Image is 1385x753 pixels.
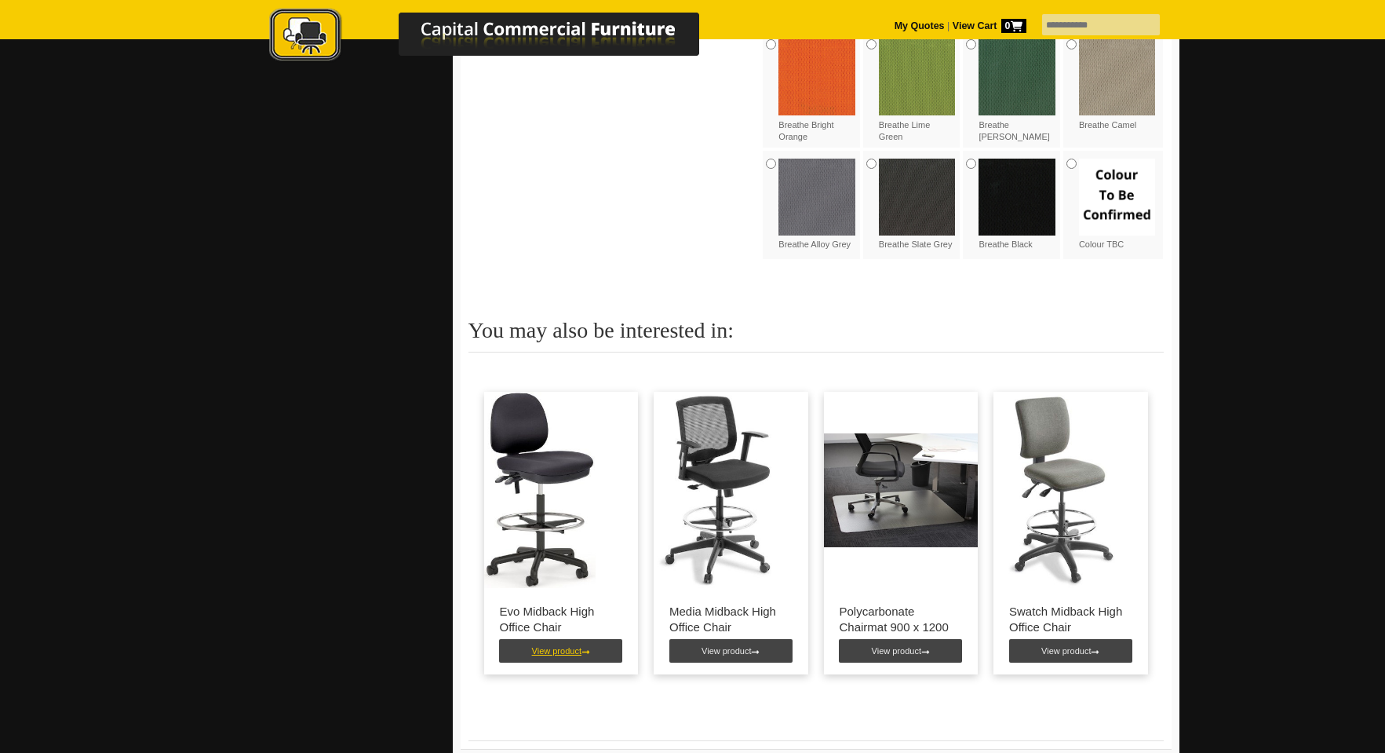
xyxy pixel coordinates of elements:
[226,8,775,65] img: Capital Commercial Furniture Logo
[840,604,963,635] p: Polycarbonate Chairmat 900 x 1200
[669,604,793,635] p: Media Midback High Office Chair
[879,39,956,116] img: Breathe Lime Green
[1001,19,1026,33] span: 0
[499,639,622,663] a: View product
[484,392,596,588] img: Evo Midback High Office Chair
[1079,39,1156,131] label: Breathe Camel
[839,639,962,663] a: View product
[979,159,1055,250] label: Breathe Black
[778,39,855,144] label: Breathe Bright Orange
[500,604,623,635] p: Evo Midback High Office Chair
[949,20,1026,31] a: View Cart0
[226,8,775,70] a: Capital Commercial Furniture Logo
[979,159,1055,236] img: Breathe Black
[879,159,956,250] label: Breathe Slate Grey
[778,39,855,116] img: Breathe Bright Orange
[468,319,1164,353] h2: You may also be interested in:
[895,20,945,31] a: My Quotes
[1079,39,1156,116] img: Breathe Camel
[778,159,855,250] label: Breathe Alloy Grey
[979,39,1055,116] img: Breathe Fern Green
[979,39,1055,144] label: Breathe [PERSON_NAME]
[654,392,784,588] img: Media Midback High Office Chair
[1009,604,1132,635] p: Swatch Midback High Office Chair
[1009,639,1132,663] a: View product
[953,20,1026,31] strong: View Cart
[879,159,956,236] img: Breathe Slate Grey
[824,392,979,588] img: Polycarbonate Chairmat 900 x 1200
[993,392,1125,588] img: Swatch Midback High Office Chair
[778,159,855,236] img: Breathe Alloy Grey
[1079,159,1156,250] label: Colour TBC
[879,39,956,144] label: Breathe Lime Green
[669,639,793,663] a: View product
[1079,159,1156,236] img: Colour TBC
